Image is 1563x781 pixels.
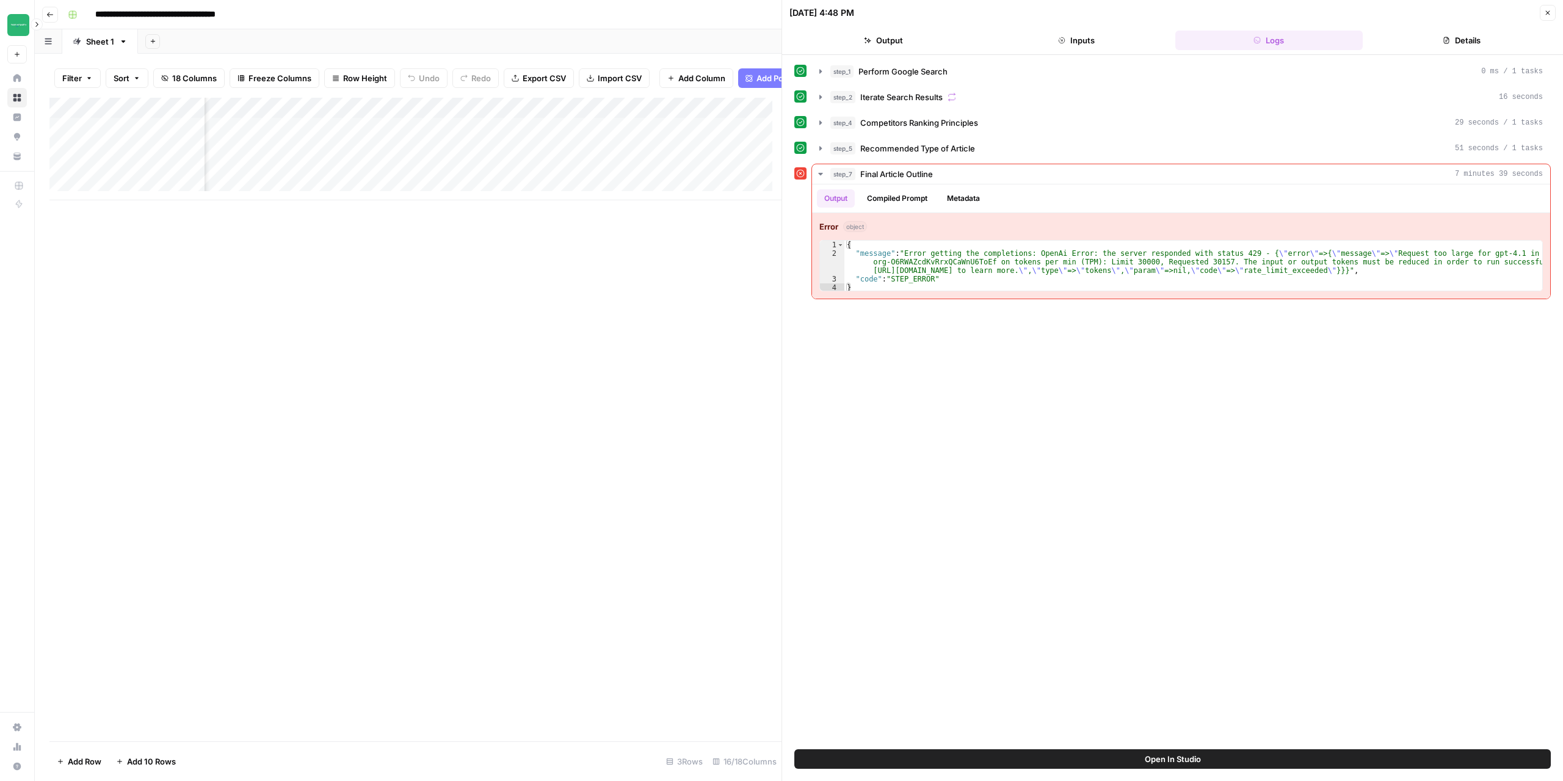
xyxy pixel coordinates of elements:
[230,68,319,88] button: Freeze Columns
[127,755,176,768] span: Add 10 Rows
[62,72,82,84] span: Filter
[400,68,448,88] button: Undo
[598,72,642,84] span: Import CSV
[1145,753,1201,765] span: Open In Studio
[812,164,1550,184] button: 7 minutes 39 seconds
[812,184,1550,299] div: 7 minutes 39 seconds
[343,72,387,84] span: Row Height
[940,189,987,208] button: Metadata
[7,107,27,127] a: Insights
[1175,31,1363,50] button: Logs
[7,757,27,776] button: Help + Support
[7,717,27,737] a: Settings
[1368,31,1556,50] button: Details
[830,117,855,129] span: step_4
[86,35,114,48] div: Sheet 1
[153,68,225,88] button: 18 Columns
[1455,117,1543,128] span: 29 seconds / 1 tasks
[471,72,491,84] span: Redo
[419,72,440,84] span: Undo
[860,117,978,129] span: Competitors Ranking Principles
[7,10,27,40] button: Workspace: Team Empathy
[248,72,311,84] span: Freeze Columns
[54,68,101,88] button: Filter
[523,72,566,84] span: Export CSV
[109,752,183,771] button: Add 10 Rows
[7,147,27,166] a: Your Data
[7,68,27,88] a: Home
[812,87,1550,107] button: 16 seconds
[843,221,867,232] span: object
[819,220,838,233] strong: Error
[812,139,1550,158] button: 51 seconds / 1 tasks
[504,68,574,88] button: Export CSV
[858,65,948,78] span: Perform Google Search
[452,68,499,88] button: Redo
[860,91,943,103] span: Iterate Search Results
[114,72,129,84] span: Sort
[738,68,830,88] button: Add Power Agent
[708,752,781,771] div: 16/18 Columns
[62,29,138,54] a: Sheet 1
[789,7,854,19] div: [DATE] 4:48 PM
[7,14,29,36] img: Team Empathy Logo
[579,68,650,88] button: Import CSV
[820,283,844,292] div: 4
[7,737,27,757] a: Usage
[68,755,101,768] span: Add Row
[830,142,855,154] span: step_5
[830,65,854,78] span: step_1
[812,62,1550,81] button: 0 ms / 1 tasks
[860,142,975,154] span: Recommended Type of Article
[49,752,109,771] button: Add Row
[860,168,933,180] span: Final Article Outline
[1481,66,1543,77] span: 0 ms / 1 tasks
[172,72,217,84] span: 18 Columns
[794,749,1551,769] button: Open In Studio
[789,31,977,50] button: Output
[820,241,844,249] div: 1
[324,68,395,88] button: Row Height
[659,68,733,88] button: Add Column
[982,31,1170,50] button: Inputs
[820,249,844,275] div: 2
[830,91,855,103] span: step_2
[1499,92,1543,103] span: 16 seconds
[817,189,855,208] button: Output
[678,72,725,84] span: Add Column
[830,168,855,180] span: step_7
[837,241,844,249] span: Toggle code folding, rows 1 through 4
[820,275,844,283] div: 3
[1455,169,1543,180] span: 7 minutes 39 seconds
[106,68,148,88] button: Sort
[1455,143,1543,154] span: 51 seconds / 1 tasks
[7,88,27,107] a: Browse
[661,752,708,771] div: 3 Rows
[756,72,823,84] span: Add Power Agent
[860,189,935,208] button: Compiled Prompt
[7,127,27,147] a: Opportunities
[812,113,1550,133] button: 29 seconds / 1 tasks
